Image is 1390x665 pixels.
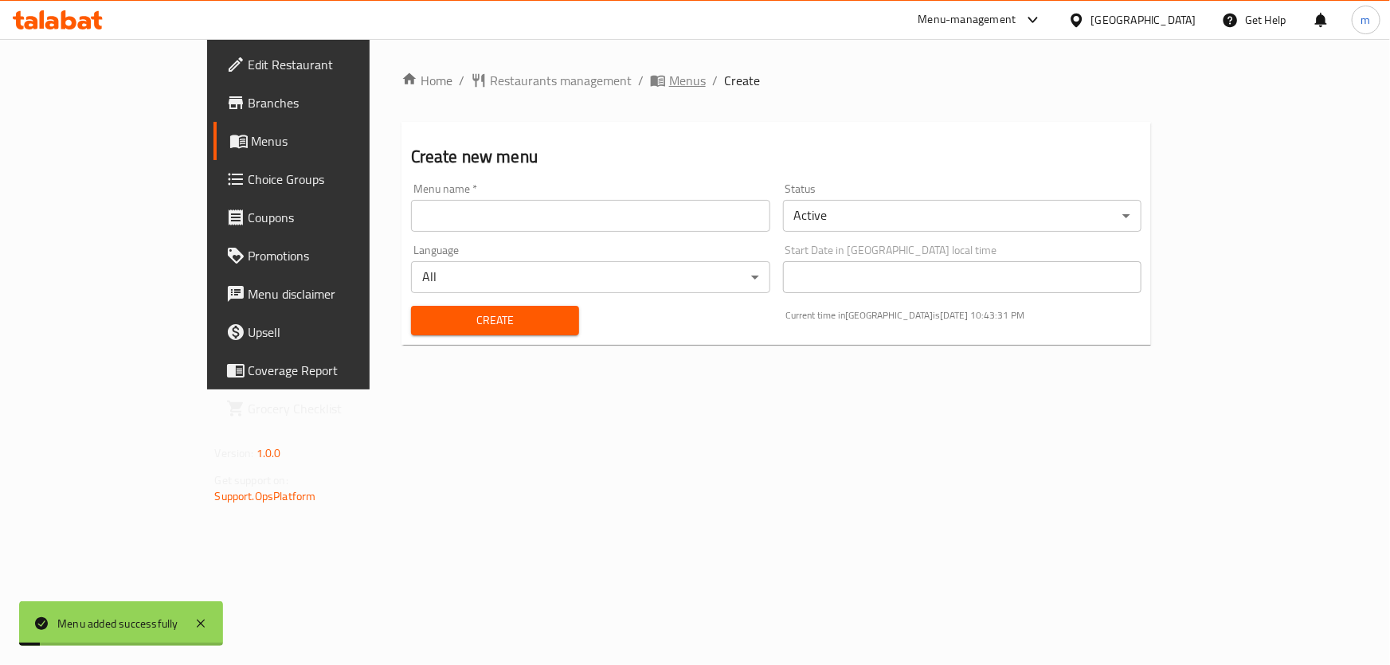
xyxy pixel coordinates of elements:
[786,308,1142,323] p: Current time in [GEOGRAPHIC_DATA] is [DATE] 10:43:31 PM
[57,615,178,632] div: Menu added successfully
[213,389,439,428] a: Grocery Checklist
[638,71,644,90] li: /
[215,470,288,491] span: Get support on:
[213,84,439,122] a: Branches
[249,399,426,418] span: Grocery Checklist
[411,200,770,232] input: Please enter Menu name
[215,443,254,464] span: Version:
[1091,11,1196,29] div: [GEOGRAPHIC_DATA]
[249,208,426,227] span: Coupons
[650,71,706,90] a: Menus
[256,443,281,464] span: 1.0.0
[1361,11,1371,29] span: m
[252,131,426,151] span: Menus
[249,284,426,303] span: Menu disclaimer
[213,122,439,160] a: Menus
[490,71,632,90] span: Restaurants management
[249,55,426,74] span: Edit Restaurant
[712,71,718,90] li: /
[724,71,760,90] span: Create
[213,45,439,84] a: Edit Restaurant
[411,261,770,293] div: All
[411,306,579,335] button: Create
[213,198,439,237] a: Coupons
[783,200,1142,232] div: Active
[215,486,316,507] a: Support.OpsPlatform
[249,246,426,265] span: Promotions
[424,311,566,331] span: Create
[459,71,464,90] li: /
[249,93,426,112] span: Branches
[471,71,632,90] a: Restaurants management
[249,323,426,342] span: Upsell
[213,275,439,313] a: Menu disclaimer
[249,170,426,189] span: Choice Groups
[213,237,439,275] a: Promotions
[669,71,706,90] span: Menus
[918,10,1016,29] div: Menu-management
[401,71,1152,90] nav: breadcrumb
[213,313,439,351] a: Upsell
[213,160,439,198] a: Choice Groups
[249,361,426,380] span: Coverage Report
[213,351,439,389] a: Coverage Report
[411,145,1142,169] h2: Create new menu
